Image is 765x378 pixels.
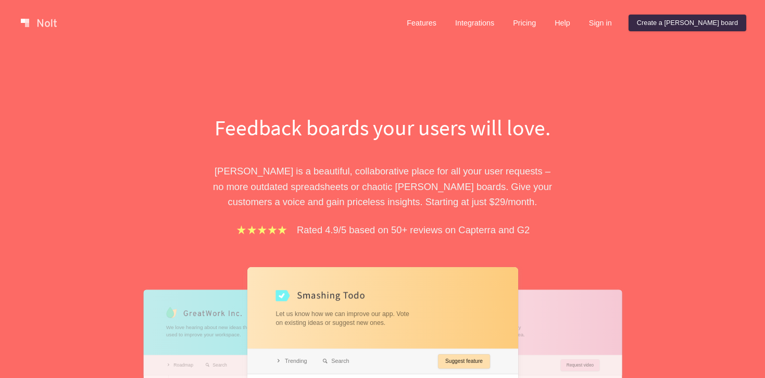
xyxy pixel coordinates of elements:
img: stars.b067e34983.png [235,224,289,236]
p: [PERSON_NAME] is a beautiful, collaborative place for all your user requests – no more outdated s... [203,163,562,209]
h1: Feedback boards your users will love. [203,112,562,143]
a: Features [398,15,445,31]
a: Create a [PERSON_NAME] board [629,15,746,31]
a: Sign in [581,15,620,31]
a: Pricing [505,15,544,31]
p: Rated 4.9/5 based on 50+ reviews on Capterra and G2 [297,222,530,237]
a: Help [546,15,579,31]
a: Integrations [447,15,503,31]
